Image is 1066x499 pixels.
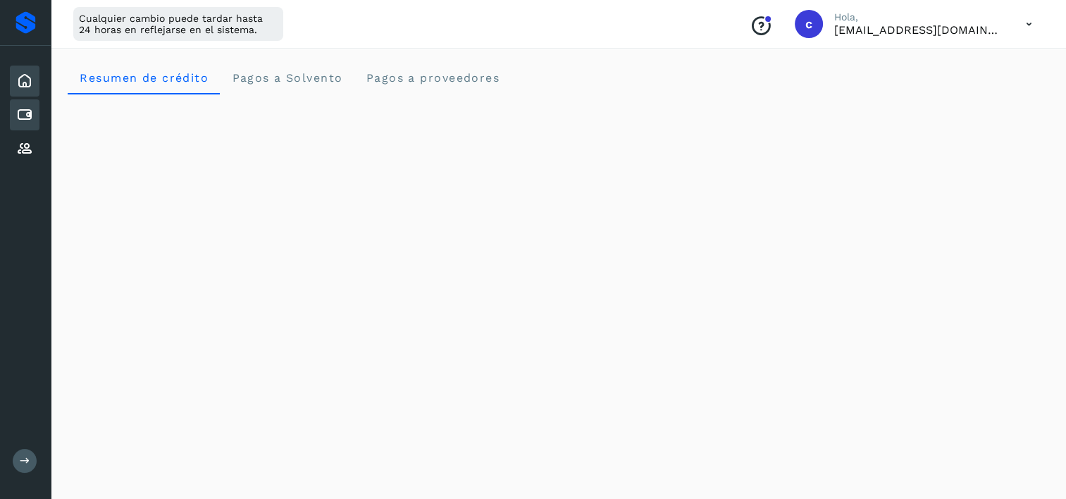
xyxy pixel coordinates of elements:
div: Inicio [10,66,39,97]
div: Proveedores [10,133,39,164]
div: Cualquier cambio puede tardar hasta 24 horas en reflejarse en el sistema. [73,7,283,41]
span: Pagos a proveedores [365,71,500,85]
span: Resumen de crédito [79,71,209,85]
div: Cuentas por pagar [10,99,39,130]
p: cxp@53cargo.com [834,23,1003,37]
span: Pagos a Solvento [231,71,342,85]
p: Hola, [834,11,1003,23]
